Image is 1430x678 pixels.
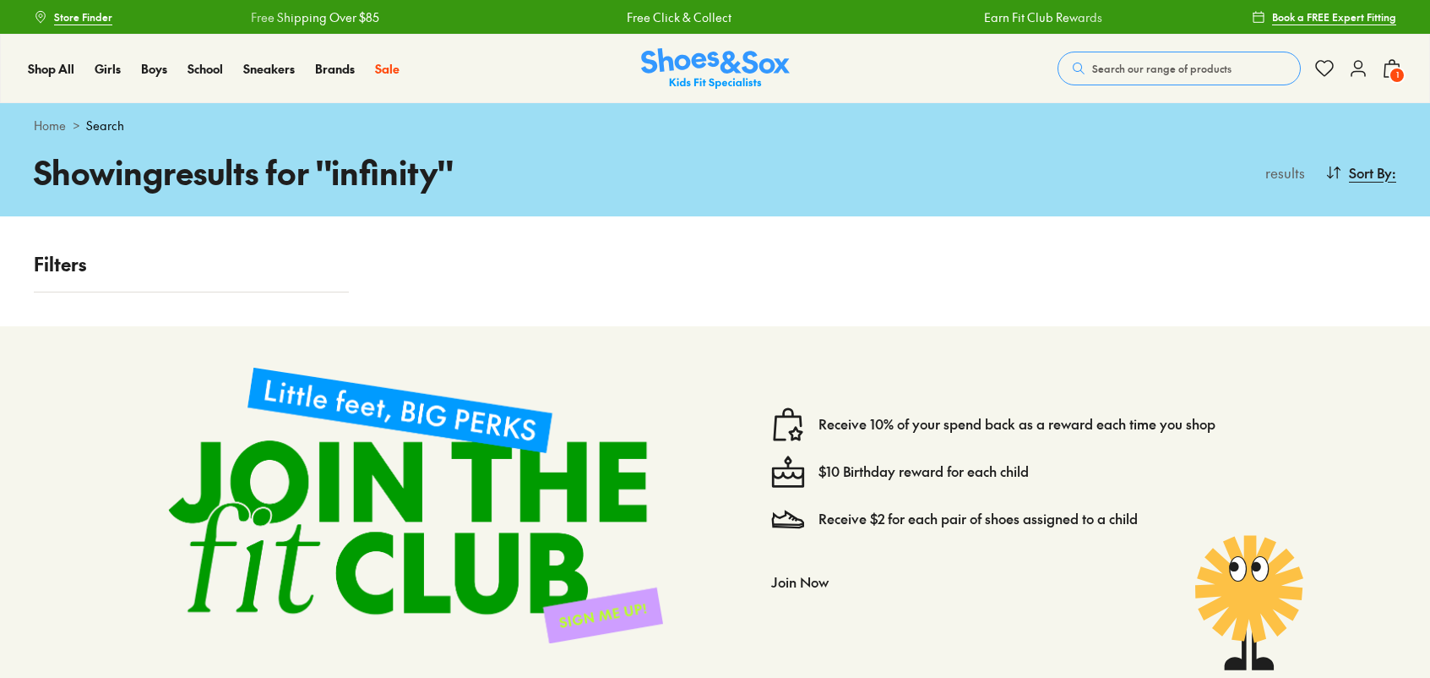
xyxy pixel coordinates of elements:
span: Sort By [1349,162,1392,183]
span: Store Finder [54,9,112,25]
img: SNS_Logo_Responsive.svg [641,48,790,90]
a: School [188,60,223,78]
a: Sale [375,60,400,78]
a: Shop All [28,60,74,78]
a: Receive $2 for each pair of shoes assigned to a child [818,510,1138,528]
span: Shop All [28,60,74,77]
button: Search our range of products [1058,52,1301,85]
span: : [1392,162,1396,183]
a: Girls [95,60,121,78]
span: Brands [315,60,355,77]
button: Join Now [771,563,829,600]
span: Search our range of products [1092,61,1232,76]
h1: Showing results for " infinity " [34,148,715,196]
img: sign-up-footer.png [141,340,691,670]
a: Brands [315,60,355,78]
a: $10 Birthday reward for each child [818,462,1029,481]
span: Sale [375,60,400,77]
a: Free Click & Collect [625,8,730,26]
img: cake--candle-birthday-event-special-sweet-cake-bake.svg [771,455,805,489]
span: 1 [1389,67,1406,84]
p: results [1259,162,1305,183]
a: Earn Fit Club Rewards [982,8,1101,26]
a: Sneakers [243,60,295,78]
a: Home [34,117,66,134]
span: Boys [141,60,167,77]
img: vector1.svg [771,407,805,441]
button: 1 [1382,50,1402,87]
a: Free Shipping Over $85 [249,8,378,26]
span: School [188,60,223,77]
a: Shoes & Sox [641,48,790,90]
span: Search [86,117,124,134]
span: Sneakers [243,60,295,77]
a: Store Finder [34,2,112,32]
button: Sort By: [1325,154,1396,191]
a: Boys [141,60,167,78]
span: Girls [95,60,121,77]
span: Book a FREE Expert Fitting [1272,9,1396,25]
img: Vector_3098.svg [771,502,805,536]
a: Receive 10% of your spend back as a reward each time you shop [818,415,1215,434]
p: Filters [34,250,349,278]
div: > [34,117,1396,134]
a: Book a FREE Expert Fitting [1252,2,1396,32]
